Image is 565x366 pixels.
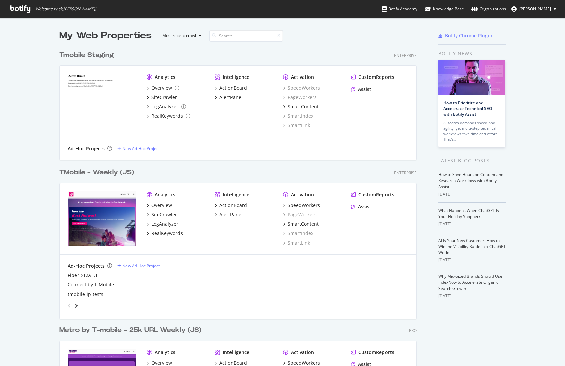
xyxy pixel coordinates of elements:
a: SpeedWorkers [283,85,320,91]
a: RealKeywords [147,230,183,237]
div: Intelligence [223,74,249,81]
a: SiteCrawler [147,94,177,101]
a: Fiber [68,272,79,279]
div: Analytics [155,191,175,198]
div: RealKeywords [151,230,183,237]
a: CustomReports [351,191,394,198]
a: ActionBoard [215,202,247,209]
div: RealKeywords [151,113,183,119]
button: [PERSON_NAME] [506,4,562,14]
a: How to Prioritize and Accelerate Technical SEO with Botify Assist [443,100,492,117]
a: CustomReports [351,349,394,356]
a: SmartLink [283,240,310,246]
a: Overview [147,202,172,209]
a: AlertPanel [215,211,243,218]
div: SiteCrawler [151,211,177,218]
div: LogAnalyzer [151,103,178,110]
a: TMobile - Weekly (JS) [59,168,137,177]
div: SmartContent [288,221,319,227]
a: PageWorkers [283,211,317,218]
div: LogAnalyzer [151,221,178,227]
div: Most recent crawl [162,34,196,38]
div: New Ad-Hoc Project [122,146,160,151]
a: CustomReports [351,74,394,81]
div: Analytics [155,349,175,356]
a: SmartIndex [283,230,313,237]
a: SmartContent [283,221,319,227]
a: SmartLink [283,122,310,129]
div: AI search demands speed and agility, yet multi-step technical workflows take time and effort. Tha... [443,120,500,142]
div: Botify Chrome Plugin [445,32,492,39]
a: Tmobile Staging [59,50,117,60]
div: angle-right [74,302,79,309]
a: SmartIndex [283,113,313,119]
a: New Ad-Hoc Project [117,146,160,151]
div: [DATE] [438,191,506,197]
div: [DATE] [438,257,506,263]
a: Why Mid-Sized Brands Should Use IndexNow to Accelerate Organic Search Growth [438,273,502,291]
div: Activation [291,191,314,198]
div: Organizations [471,6,506,12]
div: Activation [291,74,314,81]
div: SpeedWorkers [288,202,320,209]
div: Enterprise [394,170,417,176]
div: CustomReports [358,191,394,198]
span: Welcome back, [PERSON_NAME] ! [35,6,96,12]
div: Knowledge Base [425,6,464,12]
a: Overview [147,85,179,91]
a: RealKeywords [147,113,190,119]
div: Ad-Hoc Projects [68,263,105,269]
a: PageWorkers [283,94,317,101]
a: SiteCrawler [147,211,177,218]
div: Activation [291,349,314,356]
div: Intelligence [223,191,249,198]
a: LogAnalyzer [147,221,178,227]
div: SmartContent [288,103,319,110]
div: Overview [151,85,172,91]
div: CustomReports [358,349,394,356]
div: ActionBoard [219,202,247,209]
a: What Happens When ChatGPT Is Your Holiday Shopper? [438,208,499,219]
div: Botify news [438,50,506,57]
div: ActionBoard [219,85,247,91]
div: AlertPanel [219,94,243,101]
div: SiteCrawler [151,94,177,101]
a: SmartContent [283,103,319,110]
a: New Ad-Hoc Project [117,263,160,269]
input: Search [209,30,283,42]
div: angle-left [65,300,74,311]
a: Assist [351,203,371,210]
div: Tmobile Staging [59,50,114,60]
button: Most recent crawl [157,30,204,41]
div: Metro by T-mobile - 25k URL Weekly (JS) [59,325,201,335]
a: Metro by T-mobile - 25k URL Weekly (JS) [59,325,204,335]
div: Botify Academy [382,6,417,12]
div: TMobile - Weekly (JS) [59,168,134,177]
a: [DATE] [84,272,97,278]
div: Latest Blog Posts [438,157,506,164]
img: How to Prioritize and Accelerate Technical SEO with Botify Assist [438,60,505,95]
a: Connect by T-Mobile [68,281,114,288]
a: ActionBoard [215,85,247,91]
a: LogAnalyzer [147,103,186,110]
div: Assist [358,86,371,93]
a: tmobile-ip-tests [68,291,103,298]
div: My Web Properties [59,29,152,42]
img: t-mobile.com [68,191,136,246]
a: AI Is Your New Customer: How to Win the Visibility Battle in a ChatGPT World [438,238,506,255]
a: Assist [351,86,371,93]
div: AlertPanel [219,211,243,218]
a: Botify Chrome Plugin [438,32,492,39]
a: SpeedWorkers [283,202,320,209]
div: Ad-Hoc Projects [68,145,105,152]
